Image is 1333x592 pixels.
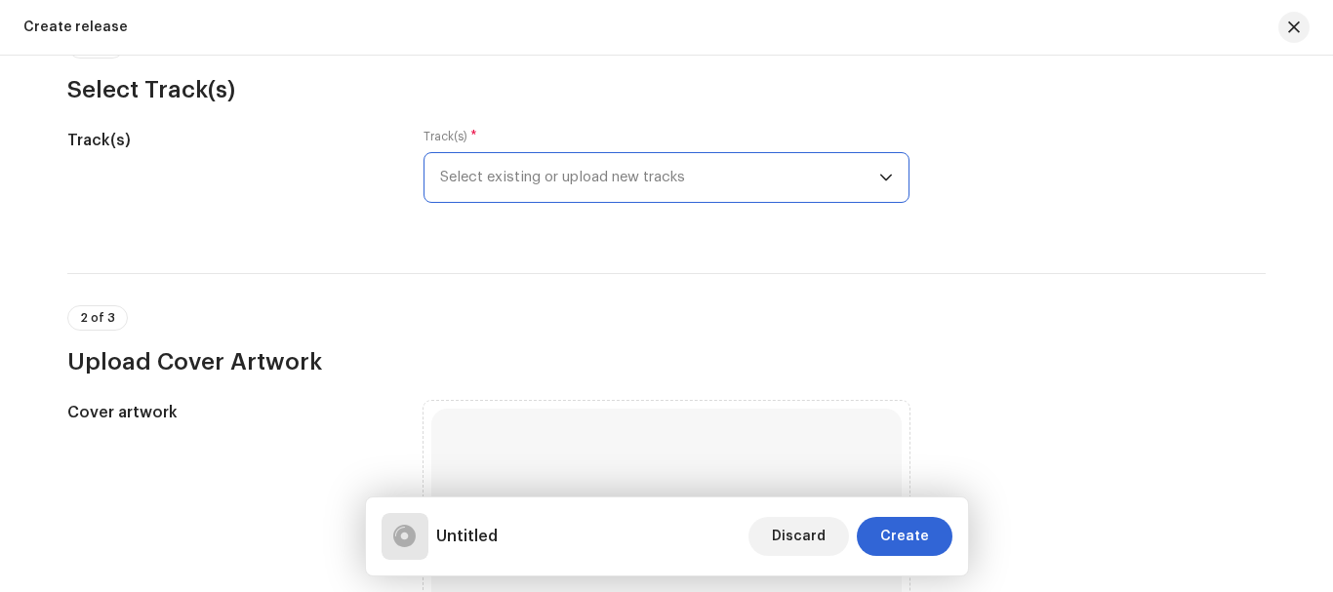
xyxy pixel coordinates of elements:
[440,153,879,202] span: Select existing or upload new tracks
[880,517,929,556] span: Create
[67,74,1266,105] h3: Select Track(s)
[772,517,826,556] span: Discard
[748,517,849,556] button: Discard
[424,129,477,144] label: Track(s)
[67,401,392,424] h5: Cover artwork
[857,517,952,556] button: Create
[67,129,392,152] h5: Track(s)
[879,153,893,202] div: dropdown trigger
[67,346,1266,377] h3: Upload Cover Artwork
[436,525,498,548] h5: Untitled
